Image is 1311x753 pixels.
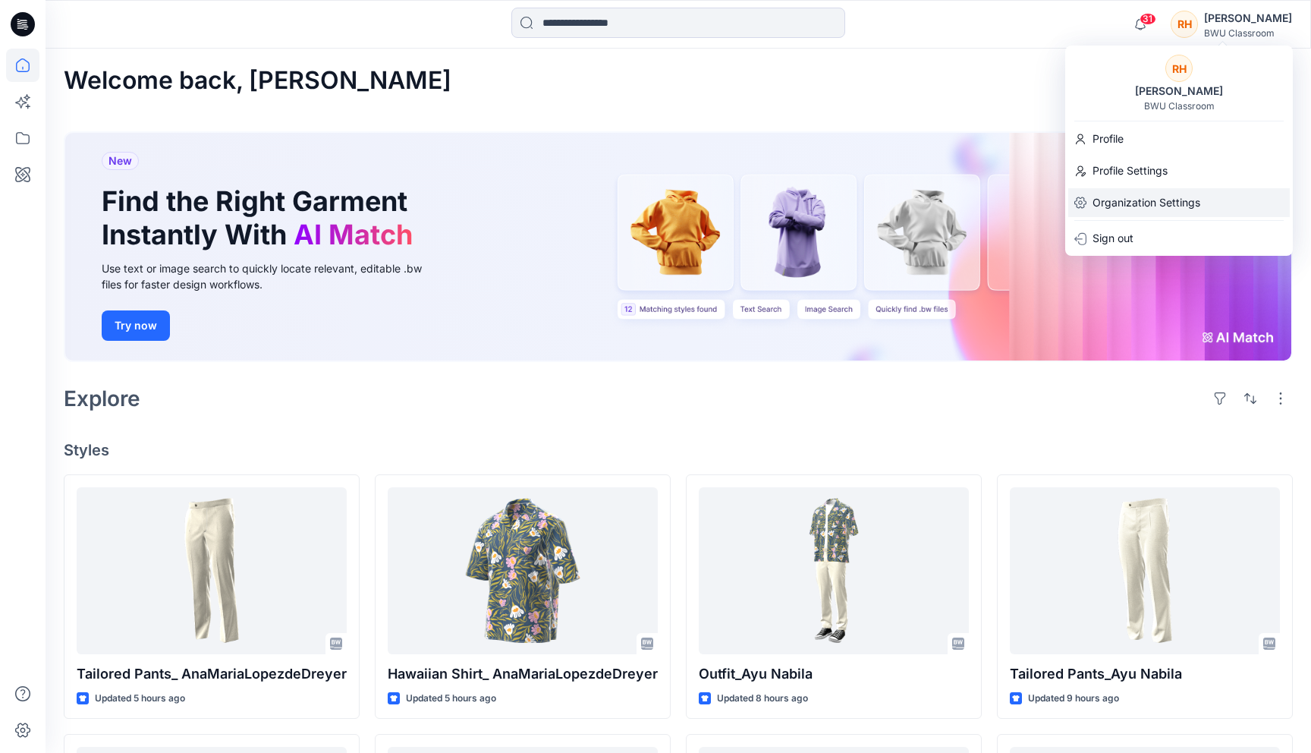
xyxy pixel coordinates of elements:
p: Updated 5 hours ago [406,691,496,707]
span: New [108,152,132,170]
a: Profile [1065,124,1293,153]
h4: Styles [64,441,1293,459]
span: 31 [1140,13,1156,25]
div: Use text or image search to quickly locate relevant, editable .bw files for faster design workflows. [102,260,443,292]
a: Organization Settings [1065,188,1293,217]
h2: Explore [64,386,140,411]
p: Outfit_Ayu Nabila [699,663,969,685]
div: [PERSON_NAME] [1126,82,1232,100]
h2: Welcome back, [PERSON_NAME] [64,67,451,95]
div: RH [1171,11,1198,38]
p: Organization Settings [1092,188,1200,217]
button: Try now [102,310,170,341]
a: Hawaiian Shirt_ AnaMariaLopezdeDreyer [388,487,658,654]
p: Tailored Pants_ AnaMariaLopezdeDreyer [77,663,347,685]
p: Tailored Pants_Ayu Nabila [1010,663,1280,685]
p: Sign out [1092,224,1133,253]
p: Profile [1092,124,1124,153]
p: Profile Settings [1092,156,1168,185]
p: Updated 8 hours ago [717,691,808,707]
a: Outfit_Ayu Nabila [699,487,969,654]
a: Tailored Pants_ AnaMariaLopezdeDreyer [77,487,347,654]
p: Updated 5 hours ago [95,691,185,707]
div: BWU Classroom [1204,27,1292,39]
p: Updated 9 hours ago [1028,691,1119,707]
span: AI Match [294,218,413,251]
div: [PERSON_NAME] [1204,9,1292,27]
div: BWU Classroom [1144,100,1215,112]
p: Hawaiian Shirt_ AnaMariaLopezdeDreyer [388,663,658,685]
h1: Find the Right Garment Instantly With [102,185,420,250]
div: RH [1165,55,1193,82]
a: Profile Settings [1065,156,1293,185]
a: Tailored Pants_Ayu Nabila [1010,487,1280,654]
